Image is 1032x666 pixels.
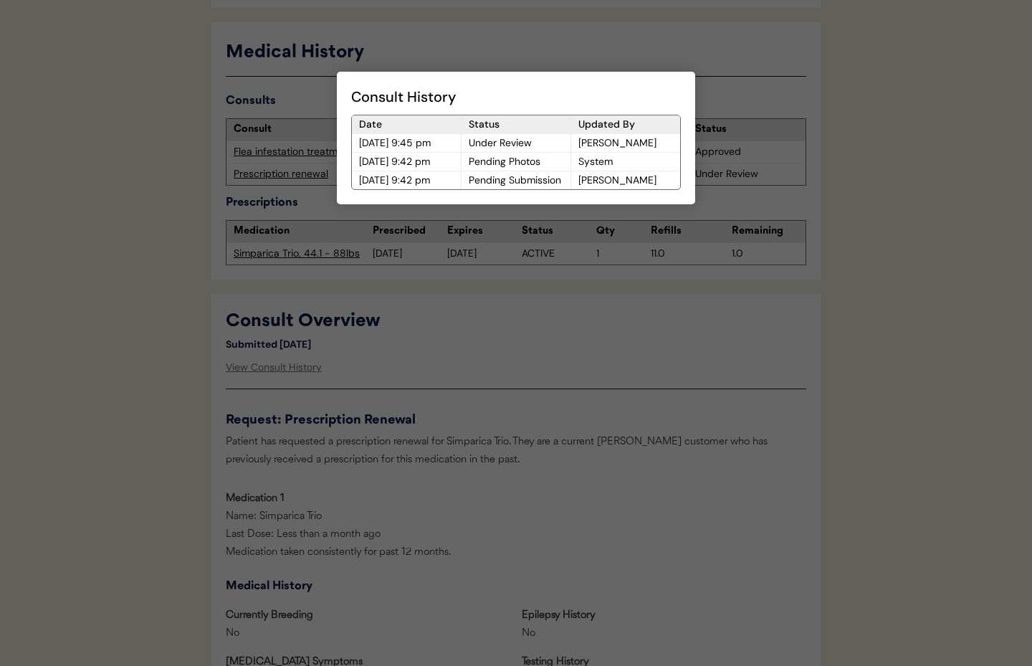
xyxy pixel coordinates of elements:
div: System [571,153,680,171]
div: [PERSON_NAME] [571,171,680,189]
div: Date [352,115,461,133]
div: Consult History [351,86,681,108]
div: Pending Photos [462,153,570,171]
div: Under Review [462,134,570,152]
div: [DATE] 9:45 pm [352,134,461,152]
div: Updated By [571,115,680,133]
div: Pending Submission [462,171,570,189]
div: [DATE] 9:42 pm [352,171,461,189]
div: [PERSON_NAME] [571,134,680,152]
div: Status [462,115,570,133]
div: [DATE] 9:42 pm [352,153,461,171]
